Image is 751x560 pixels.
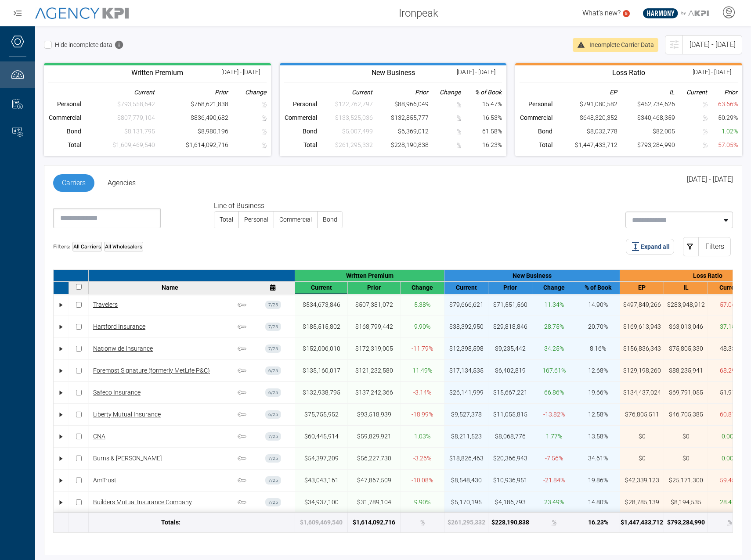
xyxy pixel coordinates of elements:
th: Commercial [48,111,81,125]
div: $56,227,730 [357,454,391,463]
div: 60.81% [720,410,740,419]
div: Hartford Insurance last reported in Jul [265,323,281,331]
th: IL [617,87,675,97]
div: Carrier data is incomplete for the selected timeframe. [300,518,343,527]
th: Total [48,138,81,152]
th: Current [317,87,373,97]
td: $648,320,352 [552,111,617,125]
div: [DATE] - [DATE] [687,174,733,201]
label: Commercial [274,212,317,228]
div: • [58,495,65,510]
div: $28,785,139 [625,498,659,507]
div: 28.75% [544,322,564,331]
td: Carrier data is incomplete for the selected timeframe. [429,138,461,152]
span: Core carrier [238,498,246,507]
th: Personal [520,97,552,111]
th: Prior [708,87,738,97]
div: 13.58% [588,432,608,441]
div: $168,799,442 [355,322,393,331]
div: $76,805,511 [625,410,659,419]
div: Burns & Wilcox last reported in Jul [265,454,281,463]
div: Safeco Insurance last reported in Jun [265,388,281,397]
label: Bond [318,212,343,228]
div: Name [91,284,249,291]
div: [DATE] - [DATE] [682,35,742,54]
legend: Line of Business [214,201,343,211]
div: $1,614,092,716 [353,518,395,527]
div: All Wholesalers [104,242,143,251]
div: Carrier data is incomplete for the selected timeframe. [448,518,485,527]
div: -10.08% [412,476,433,485]
th: Commercial [284,111,317,125]
div: Nationwide Insurance last reported in Jul [265,345,281,353]
div: $134,437,024 [623,388,661,397]
a: Travelers [93,301,118,308]
th: Prior [155,87,229,97]
a: Builders Mutual Insurance Company [93,499,192,506]
div: $59,829,921 [357,432,391,441]
div: $9,235,442 [495,344,526,353]
div: $507,381,072 [355,300,393,309]
div: Current [710,284,749,291]
div: 28.47% [720,498,740,507]
div: -3.14% [413,388,431,397]
span: Hides carriers with missing data for the selected timeframe. [115,40,123,49]
div: • [58,341,65,356]
td: Carrier data is incomplete for the selected timeframe. [81,138,155,152]
div: -13.82% [543,410,565,419]
div: Incomplete carrier data in your selected period will lead to unexpected prior values and % change... [573,38,658,52]
div: $8,548,430 [451,476,482,485]
div: -3.26% [413,454,431,463]
td: Carrier data is incomplete for the selected timeframe. [317,125,373,138]
th: Total [284,138,317,152]
div: 57.04% [720,300,740,309]
td: Carrier data is incomplete for the selected timeframe. [81,111,155,125]
div: Written Premium [295,270,444,281]
div: Prior [491,284,530,291]
div: EP [622,284,661,291]
th: Commercial [520,111,552,125]
div: Carrier data is incomplete for the selected timeframe. [728,518,732,527]
div: $228,190,838 [491,518,529,527]
div: 8.16% [590,344,606,353]
div: $534,673,846 [303,300,340,309]
a: Safeco Insurance [93,389,141,396]
td: $452,734,626 [617,97,675,111]
div: $169,613,943 [623,322,661,331]
div: $93,518,939 [357,410,391,419]
div: • [58,407,65,422]
div: 19.86% [588,476,608,485]
div: $54,397,209 [304,454,339,463]
td: Carrier data is incomplete for the selected timeframe. [675,111,708,125]
div: $31,789,104 [357,498,391,507]
span: Expand all [641,242,670,251]
div: $8,068,776 [495,432,526,441]
span: Core carrier [238,345,246,353]
div: • [58,363,65,378]
div: New Business [444,270,620,281]
div: $172,319,005 [355,344,393,353]
h3: Reported by Carriers [372,68,415,78]
div: [DATE] - [DATE] [221,68,260,77]
span: Core carrier [238,323,246,331]
td: $791,080,582 [552,97,617,111]
h3: Reported by Carriers [131,68,183,78]
a: Hartford Insurance [93,323,145,330]
label: Personal [239,212,274,228]
div: $29,818,846 [493,322,527,331]
td: $836,490,682 [155,111,229,125]
div: $63,013,046 [669,322,703,331]
div: 167.61% [542,366,566,375]
td: $1,614,092,716 [155,138,229,152]
div: $185,515,802 [303,322,340,331]
div: • [58,451,65,466]
td: Carrier data is incomplete for the selected timeframe. [228,97,266,111]
div: $26,141,999 [449,388,484,397]
div: $18,826,463 [449,454,484,463]
div: $79,666,621 [449,300,484,309]
span: What's new? [582,9,621,17]
div: -7.56% [545,454,563,463]
div: $793,284,990 [667,518,705,527]
a: Carriers [53,174,94,192]
div: $9,527,378 [451,410,482,419]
